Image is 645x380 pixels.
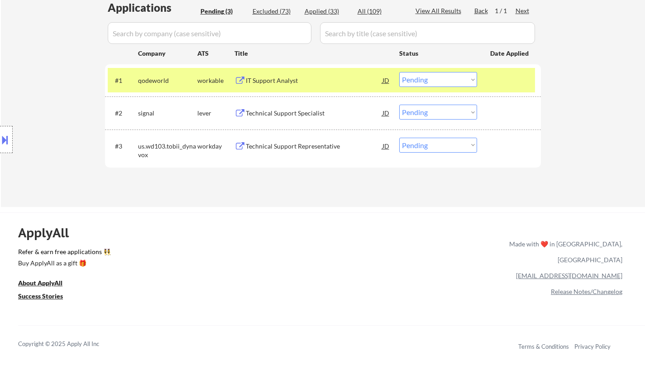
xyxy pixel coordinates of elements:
[382,138,391,154] div: JD
[574,343,611,350] a: Privacy Policy
[506,236,622,268] div: Made with ❤️ in [GEOGRAPHIC_DATA], [GEOGRAPHIC_DATA]
[108,22,311,44] input: Search by company (case sensitive)
[234,49,391,58] div: Title
[197,76,234,85] div: workable
[516,6,530,15] div: Next
[246,76,382,85] div: IT Support Analyst
[18,340,122,349] div: Copyright © 2025 Apply All Inc
[382,105,391,121] div: JD
[474,6,489,15] div: Back
[138,76,197,85] div: qodeworld
[197,49,234,58] div: ATS
[138,109,197,118] div: signal
[108,2,197,13] div: Applications
[305,7,350,16] div: Applied (33)
[138,142,197,159] div: us.wd103.tobii_dynavox
[382,72,391,88] div: JD
[18,278,75,289] a: About ApplyAll
[246,142,382,151] div: Technical Support Representative
[18,258,109,269] a: Buy ApplyAll as a gift 🎁
[416,6,464,15] div: View All Results
[320,22,535,44] input: Search by title (case sensitive)
[495,6,516,15] div: 1 / 1
[253,7,298,16] div: Excluded (73)
[18,292,63,300] u: Success Stories
[518,343,569,350] a: Terms & Conditions
[138,49,197,58] div: Company
[18,291,75,303] a: Success Stories
[516,272,622,279] a: [EMAIL_ADDRESS][DOMAIN_NAME]
[197,142,234,151] div: workday
[18,279,62,287] u: About ApplyAll
[399,45,477,61] div: Status
[551,288,622,295] a: Release Notes/Changelog
[18,249,320,258] a: Refer & earn free applications 👯‍♀️
[197,109,234,118] div: lever
[201,7,246,16] div: Pending (3)
[18,260,109,266] div: Buy ApplyAll as a gift 🎁
[246,109,382,118] div: Technical Support Specialist
[358,7,403,16] div: All (109)
[18,225,79,241] div: ApplyAll
[490,49,530,58] div: Date Applied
